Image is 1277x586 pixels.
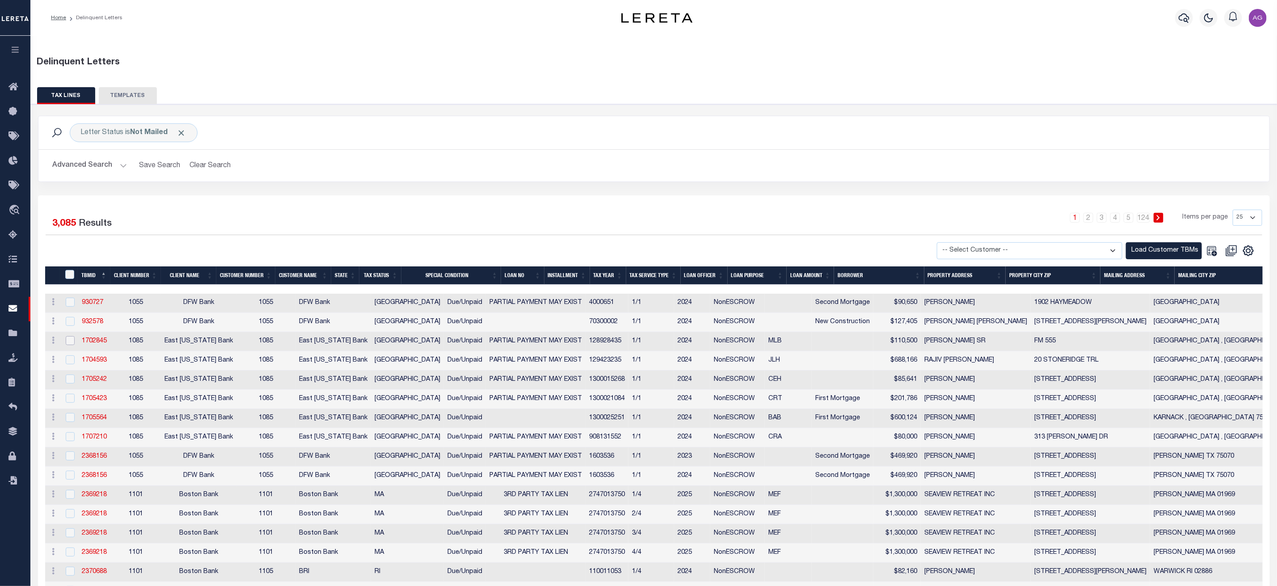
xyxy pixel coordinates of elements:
[674,313,710,332] td: 2024
[371,467,444,486] td: [GEOGRAPHIC_DATA]
[447,511,482,517] span: Due/Unpaid
[164,338,233,344] span: East [US_STATE] Bank
[259,569,273,575] span: 1105
[501,266,544,285] th: LOAN NO: activate to sort column ascending
[371,544,444,563] td: MA
[924,266,1006,285] th: Property Address: activate to sort column ascending
[129,434,143,440] span: 1085
[873,351,921,371] td: $688,166
[183,453,214,460] span: DFW Bank
[129,319,143,325] span: 1055
[447,453,482,460] span: Due/Unpaid
[586,294,628,313] td: 4000651
[921,505,1031,524] td: SEAVIEW RETREAT INC
[447,338,482,344] span: Due/Unpaid
[295,447,371,467] td: DFW Bank
[447,530,482,536] span: Due/Unpaid
[129,396,143,402] span: 1085
[447,357,482,363] span: Due/Unpaid
[765,409,812,428] td: BAB
[787,266,834,285] th: LOAN AMOUNT: activate to sort column ascending
[129,453,143,460] span: 1055
[295,371,371,390] td: East [US_STATE] Bank
[674,371,710,390] td: 2024
[674,351,710,371] td: 2024
[710,486,765,505] td: NonESCROW
[129,338,143,344] span: 1085
[812,390,873,409] td: First Mortgage
[873,505,921,524] td: $1,300,000
[628,332,674,351] td: 1/1
[401,266,501,285] th: Special Condition: activate to sort column ascending
[259,472,273,479] span: 1055
[504,492,568,498] span: 3RD PARTY TAX LIEN
[359,266,401,285] th: Tax Status: activate to sort column ascending
[129,569,143,575] span: 1101
[295,294,371,313] td: DFW Bank
[1031,563,1150,582] td: [STREET_ADDRESS][PERSON_NAME]
[295,332,371,351] td: East [US_STATE] Bank
[129,530,143,536] span: 1101
[628,409,674,428] td: 1/1
[1031,294,1150,313] td: 1902 HAYMEADOW
[681,266,728,285] th: LOAN OFFICER: activate to sort column ascending
[489,338,582,344] span: PARTIAL PAYMENT MAY EXIST
[1097,213,1107,223] a: 3
[371,428,444,447] td: [GEOGRAPHIC_DATA]
[447,376,482,383] span: Due/Unpaid
[1249,9,1267,27] img: svg+xml;base64,PHN2ZyB4bWxucz0iaHR0cDovL3d3dy53My5vcmcvMjAwMC9zdmciIHBvaW50ZXItZXZlbnRzPSJub25lIi...
[710,467,765,486] td: NonESCROW
[586,313,628,332] td: 70300002
[1031,486,1150,505] td: [STREET_ADDRESS]
[586,563,628,582] td: 110011053
[921,332,1031,351] td: [PERSON_NAME] SR
[82,472,107,479] a: 2368156
[586,351,628,371] td: 129423235
[921,351,1031,371] td: RAJIV [PERSON_NAME]
[628,505,674,524] td: 2/4
[921,524,1031,544] td: SEAVIEW RETREAT INC
[1031,332,1150,351] td: FM 555
[371,447,444,467] td: [GEOGRAPHIC_DATA]
[628,371,674,390] td: 1/1
[1137,213,1150,223] a: 124
[489,434,582,440] span: PARTIAL PAYMENT MAY EXIST
[710,505,765,524] td: NonESCROW
[489,453,582,460] span: PARTIAL PAYMENT MAY EXIST
[66,14,122,22] li: Delinquent Letters
[586,371,628,390] td: 1300015268
[873,486,921,505] td: $1,300,000
[873,467,921,486] td: $469,920
[295,467,371,486] td: DFW Bank
[710,332,765,351] td: NonESCROW
[129,376,143,383] span: 1085
[765,351,812,371] td: JLH
[921,390,1031,409] td: [PERSON_NAME]
[873,544,921,563] td: $1,300,000
[873,524,921,544] td: $1,300,000
[183,299,214,306] span: DFW Bank
[921,371,1031,390] td: [PERSON_NAME]
[447,569,482,575] span: Due/Unpaid
[921,409,1031,428] td: [PERSON_NAME]
[371,505,444,524] td: MA
[1110,213,1120,223] a: 4
[79,217,112,231] label: Results
[1031,409,1150,428] td: [STREET_ADDRESS]
[674,505,710,524] td: 2025
[590,266,626,285] th: Tax Year: activate to sort column ascending
[259,453,273,460] span: 1055
[873,390,921,409] td: $201,786
[371,524,444,544] td: MA
[216,266,275,285] th: Customer Number: activate to sort column ascending
[179,569,218,575] span: Boston Bank
[921,428,1031,447] td: [PERSON_NAME]
[82,357,107,363] a: 1704593
[504,530,568,536] span: 3RD PARTY TAX LIEN
[371,332,444,351] td: [GEOGRAPHIC_DATA]
[674,486,710,505] td: 2025
[586,332,628,351] td: 128928435
[873,563,921,582] td: $82,160
[504,511,568,517] span: 3RD PARTY TAX LIEN
[259,357,273,363] span: 1085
